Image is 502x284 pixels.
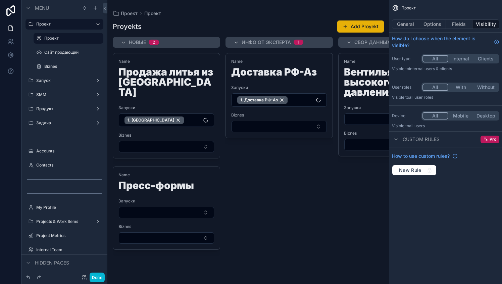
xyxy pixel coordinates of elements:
label: Device [392,113,419,119]
button: New Rule [392,165,437,176]
label: Продукт [36,106,93,111]
p: Visible to [392,95,499,100]
label: Сайт продающий [44,50,102,55]
label: SMM [36,92,93,97]
a: How to use custom rules? [392,153,458,159]
span: How to use custom rules? [392,153,450,159]
button: Fields [446,19,473,29]
label: Contacts [36,162,102,168]
label: Запуск [36,78,93,83]
label: My Profile [36,205,102,210]
span: all users [409,123,425,128]
span: All user roles [409,95,433,100]
label: Biznes [44,64,102,69]
button: Clients [473,55,498,62]
button: All [422,112,448,120]
label: Project Metrics [36,233,102,238]
p: Visible to [392,123,499,129]
span: New Rule [396,167,424,173]
label: Internal Team [36,247,102,252]
label: User type [392,56,419,61]
span: How do I choose when the element is visible? [392,35,491,49]
span: Pro [490,137,496,142]
span: Проект [401,5,416,11]
button: With [448,84,473,91]
button: All [422,84,448,91]
button: Visibility [472,19,499,29]
label: Проект [44,36,99,41]
button: Mobile [448,112,473,120]
button: Desktop [473,112,498,120]
span: Hidden pages [35,259,69,266]
label: Проект [36,21,90,27]
button: Internal [448,55,473,62]
span: Internal users & clients [409,66,452,71]
button: General [392,19,419,29]
button: Done [90,273,105,282]
a: How do I choose when the element is visible? [392,35,499,49]
button: Without [473,84,498,91]
label: Задача [36,120,93,126]
button: All [422,55,448,62]
button: Options [419,19,446,29]
label: Accounts [36,148,102,154]
label: Projects & Work Items [36,219,93,224]
span: Menu [35,5,49,11]
p: Visible to [392,66,499,72]
span: Custom rules [403,136,440,143]
label: User roles [392,85,419,90]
